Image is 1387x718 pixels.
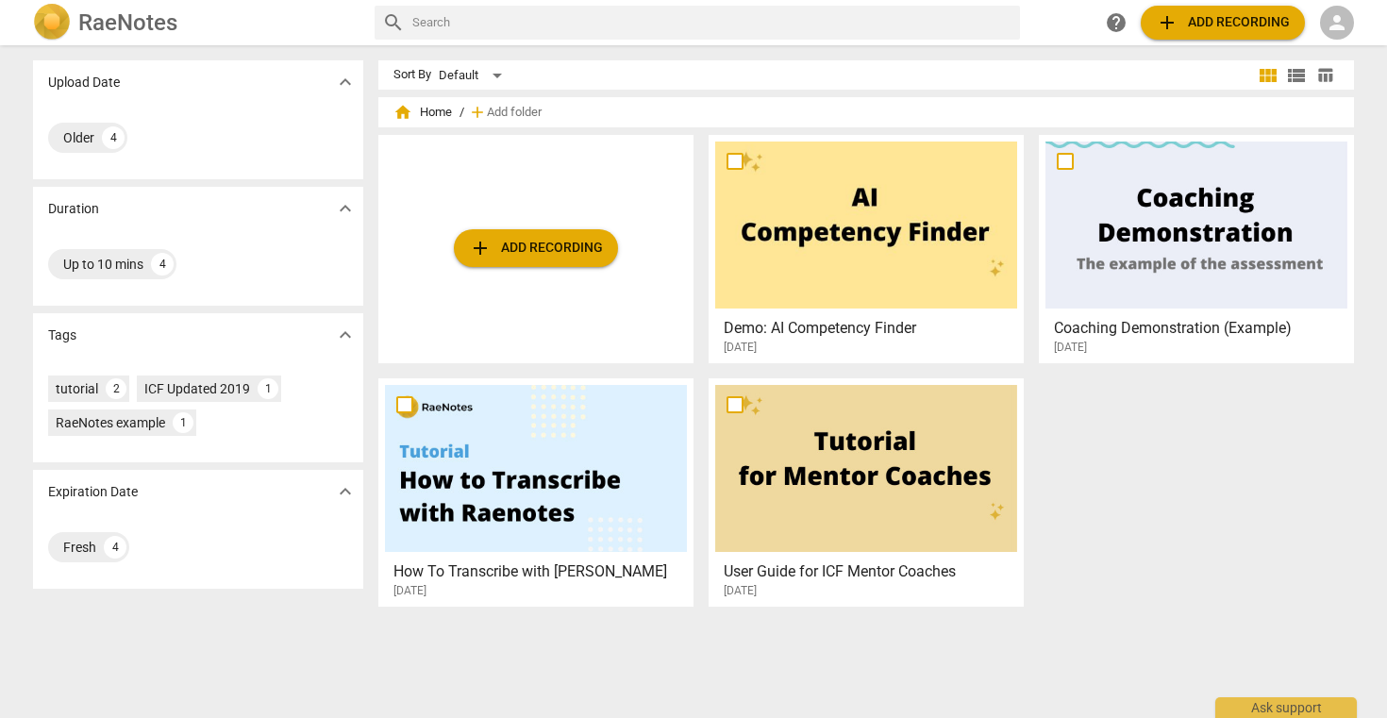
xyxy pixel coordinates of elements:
[104,536,126,559] div: 4
[1316,66,1334,84] span: table_chart
[1326,11,1348,34] span: person
[724,340,757,356] span: [DATE]
[1054,317,1349,340] h3: Coaching Demonstration (Example)
[334,197,357,220] span: expand_more
[56,379,98,398] div: tutorial
[63,538,96,557] div: Fresh
[412,8,1012,38] input: Search
[331,321,359,349] button: Show more
[48,326,76,345] p: Tags
[258,378,278,399] div: 1
[724,317,1019,340] h3: Demo: AI Competency Finder
[33,4,359,42] a: LogoRaeNotes
[1257,64,1279,87] span: view_module
[144,379,250,398] div: ICF Updated 2019
[1254,61,1282,90] button: Tile view
[331,194,359,223] button: Show more
[48,199,99,219] p: Duration
[48,482,138,502] p: Expiration Date
[385,385,687,598] a: How To Transcribe with [PERSON_NAME][DATE]
[1311,61,1339,90] button: Table view
[1045,142,1347,355] a: Coaching Demonstration (Example)[DATE]
[33,4,71,42] img: Logo
[454,229,618,267] button: Upload
[439,60,509,91] div: Default
[468,103,487,122] span: add
[1285,64,1308,87] span: view_list
[460,106,464,120] span: /
[469,237,492,259] span: add
[715,385,1017,598] a: User Guide for ICF Mentor Coaches[DATE]
[102,126,125,149] div: 4
[334,480,357,503] span: expand_more
[1282,61,1311,90] button: List view
[487,106,542,120] span: Add folder
[1156,11,1290,34] span: Add recording
[393,68,431,82] div: Sort By
[56,413,165,432] div: RaeNotes example
[1105,11,1128,34] span: help
[1054,340,1087,356] span: [DATE]
[1215,697,1357,718] div: Ask support
[63,128,94,147] div: Older
[151,253,174,276] div: 4
[173,412,193,433] div: 1
[393,103,452,122] span: Home
[1156,11,1178,34] span: add
[393,583,426,599] span: [DATE]
[469,237,603,259] span: Add recording
[331,68,359,96] button: Show more
[382,11,405,34] span: search
[63,255,143,274] div: Up to 10 mins
[724,583,757,599] span: [DATE]
[48,73,120,92] p: Upload Date
[334,71,357,93] span: expand_more
[78,9,177,36] h2: RaeNotes
[393,103,412,122] span: home
[1141,6,1305,40] button: Upload
[393,560,689,583] h3: How To Transcribe with RaeNotes
[715,142,1017,355] a: Demo: AI Competency Finder[DATE]
[334,324,357,346] span: expand_more
[106,378,126,399] div: 2
[724,560,1019,583] h3: User Guide for ICF Mentor Coaches
[331,477,359,506] button: Show more
[1099,6,1133,40] a: Help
